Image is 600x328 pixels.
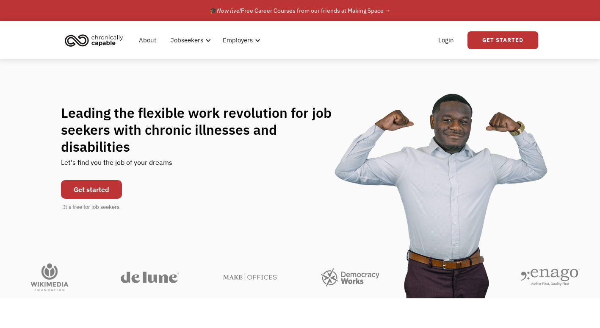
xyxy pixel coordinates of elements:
[61,104,348,155] h1: Leading the flexible work revolution for job seekers with chronic illnesses and disabilities
[61,180,122,199] a: Get started
[217,7,241,14] em: Now live!
[134,27,161,54] a: About
[62,31,130,50] a: home
[467,31,538,49] a: Get Started
[62,31,126,50] img: Chronically Capable logo
[63,203,119,211] div: It's free for job seekers
[171,35,203,45] div: Jobseekers
[210,6,391,16] div: 🎓 Free Career Courses from our friends at Making Space →
[166,27,213,54] div: Jobseekers
[218,27,263,54] div: Employers
[223,35,253,45] div: Employers
[61,155,172,176] div: Let's find you the job of your dreams
[433,27,459,54] a: Login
